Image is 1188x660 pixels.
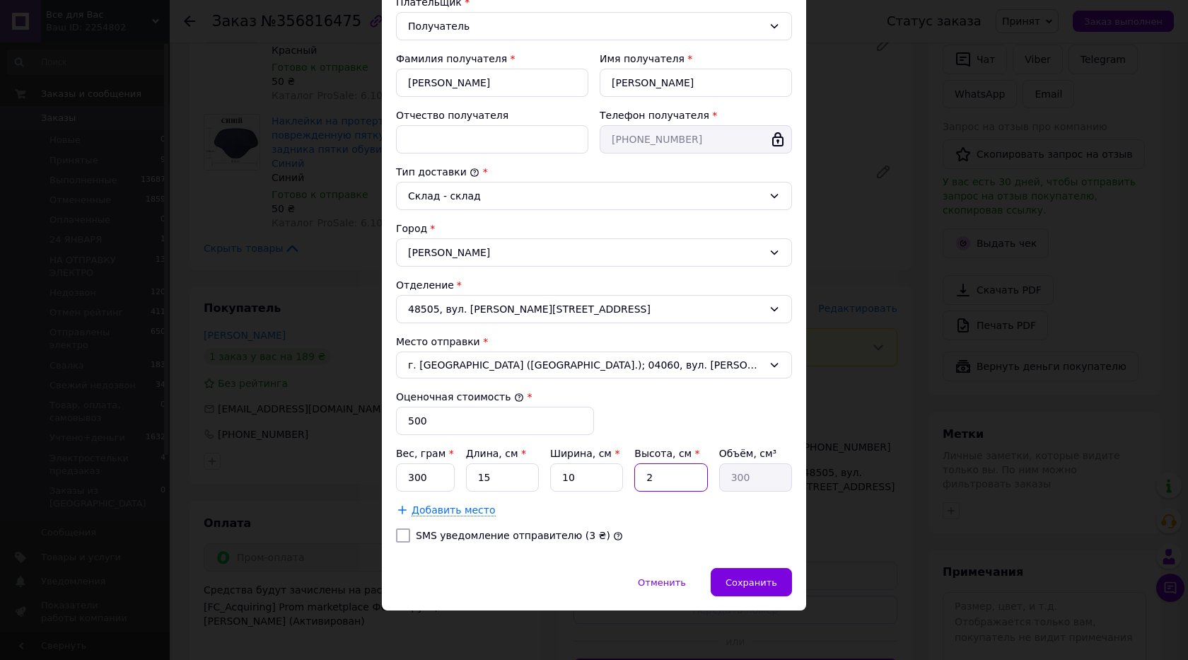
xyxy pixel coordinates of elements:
[416,530,610,541] label: SMS уведомление отправителю (3 ₴)
[396,391,524,403] label: Оценочная стоимость
[396,238,792,267] div: [PERSON_NAME]
[550,448,619,459] label: Ширина, см
[412,504,496,516] span: Добавить место
[396,335,792,349] div: Место отправки
[396,278,792,292] div: Отделение
[396,448,454,459] label: Вес, грам
[396,221,792,236] div: Город
[466,448,526,459] label: Длина, см
[408,18,763,34] div: Получатель
[634,448,699,459] label: Высота, см
[396,53,507,64] label: Фамилия получателя
[600,53,685,64] label: Имя получателя
[408,358,763,372] span: г. [GEOGRAPHIC_DATA] ([GEOGRAPHIC_DATA].); 04060, вул. [PERSON_NAME], 18
[600,110,709,121] label: Телефон получателя
[396,165,792,179] div: Тип доставки
[396,110,508,121] label: Отчество получателя
[726,577,777,588] span: Сохранить
[408,188,763,204] div: Склад - склад
[719,446,792,461] div: Объём, см³
[638,577,686,588] span: Отменить
[600,125,792,154] input: +380
[396,295,792,323] div: 48505, вул. [PERSON_NAME][STREET_ADDRESS]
